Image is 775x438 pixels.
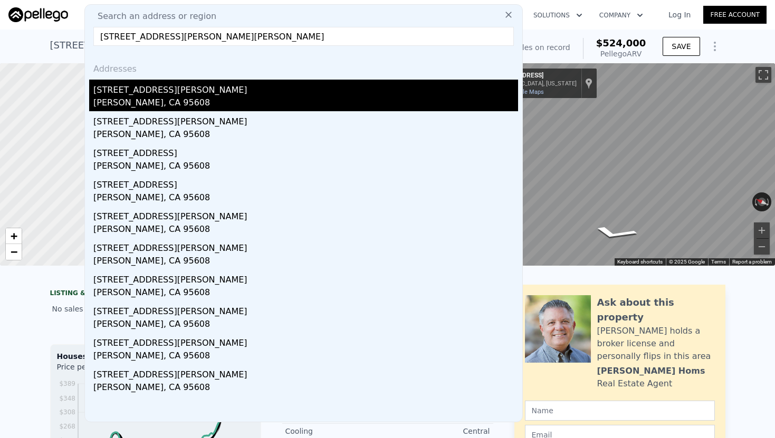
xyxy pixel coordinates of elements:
div: [PERSON_NAME], CA 95608 [93,381,518,396]
div: LISTING & SALE HISTORY [50,289,261,299]
div: [PERSON_NAME], CA 95608 [93,286,518,301]
div: Map [483,63,775,266]
button: Keyboard shortcuts [617,258,663,266]
div: [STREET_ADDRESS] [93,143,518,160]
div: [PERSON_NAME], CA 95608 [93,96,518,111]
div: [STREET_ADDRESS][PERSON_NAME] [93,80,518,96]
div: Central [388,426,490,436]
div: Ask about this property [597,295,715,325]
button: SAVE [663,37,700,56]
div: [STREET_ADDRESS] , [GEOGRAPHIC_DATA] , CA 95826 [50,38,303,53]
button: Rotate counterclockwise [752,192,758,211]
tspan: $308 [59,408,75,416]
a: Log In [656,9,703,20]
tspan: $348 [59,395,75,402]
div: [PERSON_NAME], CA 95608 [93,349,518,364]
div: [PERSON_NAME], CA 95608 [93,160,518,174]
div: [PERSON_NAME] Homs [597,365,705,377]
path: Go West, Glencoe Way [576,222,653,244]
div: Houses Median Sale [57,351,254,362]
a: Zoom in [6,228,22,244]
div: Price per Square Foot [57,362,156,378]
div: [STREET_ADDRESS][PERSON_NAME] [93,269,518,286]
div: [PERSON_NAME], CA 95608 [93,223,518,238]
div: [STREET_ADDRESS][PERSON_NAME] [93,206,518,223]
div: [PERSON_NAME], CA 95608 [93,128,518,143]
span: − [11,245,17,258]
div: [STREET_ADDRESS] [93,174,518,191]
div: Street View [483,63,775,266]
span: Search an address or region [89,10,216,23]
div: [PERSON_NAME], CA 95608 [93,255,518,269]
input: Enter an address, city, region, neighborhood or zip code [93,27,514,46]
div: Addresses [89,54,518,80]
div: No sales history record for this property. [50,299,261,318]
button: Zoom out [754,239,770,255]
button: Company [591,6,652,25]
div: Pellego ARV [596,48,646,59]
input: Name [525,401,715,421]
div: [STREET_ADDRESS][PERSON_NAME] [93,333,518,349]
img: Pellego [8,7,68,22]
a: Report a problem [732,259,772,265]
div: [STREET_ADDRESS][PERSON_NAME] [93,238,518,255]
div: [STREET_ADDRESS][PERSON_NAME] [93,111,518,128]
button: Zoom in [754,222,770,238]
button: Rotate clockwise [766,192,772,211]
a: Free Account [703,6,767,24]
span: © 2025 Google [669,259,705,265]
tspan: $268 [59,423,75,430]
div: [STREET_ADDRESS] [487,72,577,80]
div: [STREET_ADDRESS][PERSON_NAME] [93,301,518,318]
div: Cooling [285,426,388,436]
button: Reset the view [752,194,772,209]
div: [STREET_ADDRESS][PERSON_NAME] [93,364,518,381]
tspan: $389 [59,380,75,387]
div: [GEOGRAPHIC_DATA], [US_STATE] [487,80,577,87]
div: [PERSON_NAME], CA 95608 [93,191,518,206]
div: Real Estate Agent [597,377,673,390]
a: Zoom out [6,244,22,260]
button: Solutions [525,6,591,25]
a: Show location on map [585,77,592,89]
button: Toggle fullscreen view [755,67,771,83]
div: [PERSON_NAME] holds a broker license and personally flips in this area [597,325,715,363]
span: + [11,229,17,242]
a: Terms (opens in new tab) [711,259,726,265]
div: [PERSON_NAME], CA 95608 [93,318,518,333]
button: Show Options [704,36,725,57]
span: $524,000 [596,37,646,48]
